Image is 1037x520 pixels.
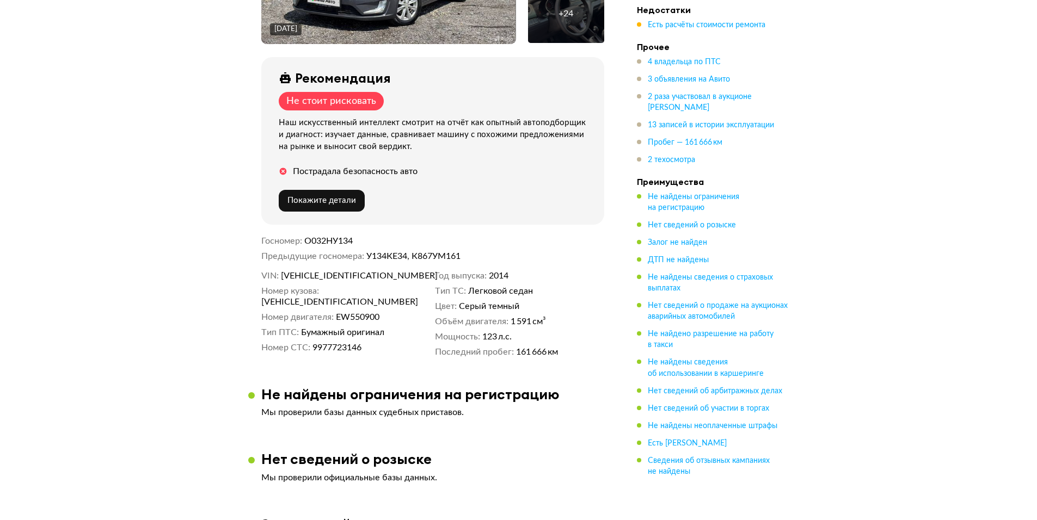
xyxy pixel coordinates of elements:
span: 13 записей в истории эксплуатации [648,121,774,129]
dt: Госномер [261,236,302,246]
h4: Преимущества [637,176,789,187]
span: Залог не найден [648,239,707,246]
span: 9977723146 [312,342,361,353]
span: Не найдены сведения о страховых выплатах [648,274,773,292]
dt: Цвет [435,301,457,312]
dt: Мощность [435,331,480,342]
span: Есть расчёты стоимости ремонта [648,21,765,29]
h3: Нет сведений о розыске [261,450,432,467]
span: 1 591 см³ [511,316,546,327]
span: Серый темный [459,301,519,312]
dt: Объём двигателя [435,316,508,327]
dt: Последний пробег [435,346,514,357]
dt: Тип ПТС [261,327,299,338]
button: Покажите детали [279,190,365,212]
dt: Номер двигателя [261,312,334,323]
h4: Прочее [637,41,789,52]
span: 161 666 км [516,346,558,357]
span: Есть [PERSON_NAME] [648,439,727,447]
span: [VEHICLE_IDENTIFICATION_NUMBER] [261,296,386,307]
dt: Предыдущие госномера [261,251,364,262]
div: Не стоит рисковать [286,95,376,107]
p: Мы проверили официальные базы данных. [261,472,604,483]
span: ДТП не найдены [648,256,709,264]
dd: У134КЕ34, К867УМ161 [366,251,604,262]
span: 3 объявления на Авито [648,76,730,83]
span: Покажите детали [287,196,356,205]
span: Не найдены неоплаченные штрафы [648,422,777,429]
div: Наш искусственный интеллект смотрит на отчёт как опытный автоподборщик и диагност: изучает данные... [279,117,591,153]
div: [DATE] [274,24,297,34]
div: Рекомендация [295,70,391,85]
span: Нет сведений о продаже на аукционах аварийных автомобилей [648,302,788,320]
span: Нет сведений об арбитражных делах [648,387,782,394]
span: Легковой седан [468,286,533,296]
span: 2 раза участвовал в аукционе [PERSON_NAME] [648,93,752,112]
span: Нет сведений о розыске [648,221,736,229]
div: + 24 [559,8,573,19]
p: Мы проверили базы данных судебных приставов. [261,407,604,418]
span: Пробег — 161 666 км [648,139,722,146]
dt: Тип ТС [435,286,466,296]
span: Не найдены сведения об использовании в каршеринге [648,358,764,377]
dt: VIN [261,270,279,281]
span: 2014 [489,270,508,281]
dt: Год выпуска [435,270,487,281]
span: Нет сведений об участии в торгах [648,404,769,412]
span: Не найдены ограничения на регистрацию [648,193,739,212]
h4: Недостатки [637,4,789,15]
div: Пострадала безопасность авто [293,166,418,177]
span: Сведения об отзывных кампаниях не найдены [648,456,770,475]
span: 4 владельца по ПТС [648,58,721,66]
dt: Номер СТС [261,342,310,353]
h3: Не найдены ограничения на регистрацию [261,386,560,403]
span: О032НУ134 [304,237,353,245]
span: [VEHICLE_IDENTIFICATION_NUMBER] [281,270,406,281]
span: 2 техосмотра [648,156,695,164]
dt: Номер кузова [261,286,319,296]
span: ЕW550900 [336,312,379,323]
span: 123 л.с. [482,331,512,342]
span: Бумажный оригинал [301,327,384,338]
span: Не найдено разрешение на работу в такси [648,330,774,349]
